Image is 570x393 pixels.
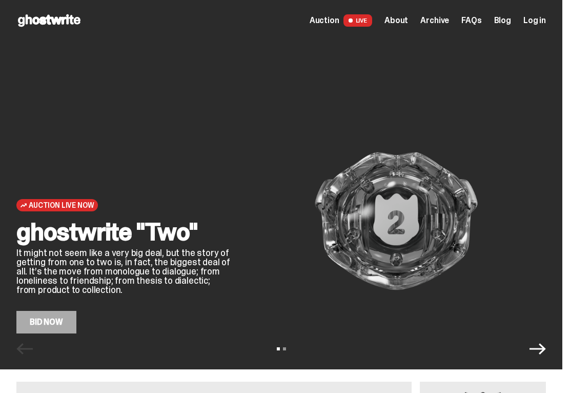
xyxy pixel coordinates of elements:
button: View slide 2 [283,347,286,350]
a: Bid Now [16,311,76,333]
a: FAQs [461,16,481,25]
p: It might not seem like a very big deal, but the story of getting from one to two is, in fact, the... [16,248,230,294]
span: LIVE [343,14,373,27]
span: Auction Live Now [29,201,94,209]
a: Log in [523,16,546,25]
img: ghostwrite "Two" [247,109,546,333]
a: Auction LIVE [310,14,372,27]
button: Next [530,341,546,357]
button: View slide 1 [277,347,280,350]
a: Blog [494,16,511,25]
a: About [384,16,408,25]
a: Archive [420,16,449,25]
span: Auction [310,16,339,25]
h2: ghostwrite "Two" [16,220,230,244]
